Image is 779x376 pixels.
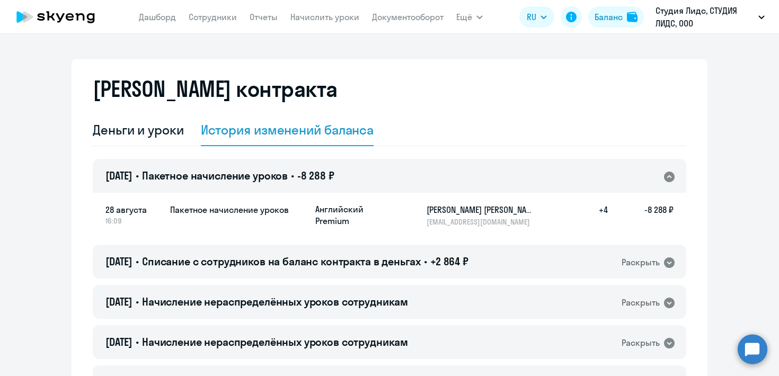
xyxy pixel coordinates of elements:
[427,203,536,216] h5: [PERSON_NAME] [PERSON_NAME]
[595,11,623,23] div: Баланс
[622,296,660,309] div: Раскрыть
[142,255,421,268] span: Списание с сотрудников на баланс контракта в деньгах
[315,203,395,227] p: Английский Premium
[136,335,139,348] span: •
[650,4,770,30] button: Студия Лидс, СТУДИЯ ЛИДС, ООО
[297,169,334,182] span: -8 288 ₽
[291,169,294,182] span: •
[627,12,638,22] img: balance
[142,295,408,308] span: Начисление нераспределённых уроков сотрудникам
[105,216,162,226] span: 16:09
[93,76,338,102] h2: [PERSON_NAME] контракта
[519,6,554,28] button: RU
[456,11,472,23] span: Ещё
[105,203,162,216] span: 28 августа
[588,6,644,28] button: Балансbalance
[656,4,754,30] p: Студия Лидс, СТУДИЯ ЛИДС, ООО
[574,203,608,227] h5: +4
[136,295,139,308] span: •
[201,121,374,138] div: История изменений баланса
[608,203,674,227] h5: -8 288 ₽
[142,335,408,348] span: Начисление нераспределённых уроков сотрудникам
[105,295,132,308] span: [DATE]
[290,12,359,22] a: Начислить уроки
[139,12,176,22] a: Дашборд
[372,12,444,22] a: Документооборот
[424,255,427,268] span: •
[527,11,536,23] span: RU
[136,255,139,268] span: •
[622,336,660,350] div: Раскрыть
[105,169,132,182] span: [DATE]
[427,217,536,227] p: [EMAIL_ADDRESS][DOMAIN_NAME]
[189,12,237,22] a: Сотрудники
[622,256,660,269] div: Раскрыть
[170,203,307,216] h5: Пакетное начисление уроков
[93,121,184,138] div: Деньги и уроки
[105,335,132,348] span: [DATE]
[142,169,288,182] span: Пакетное начисление уроков
[105,255,132,268] span: [DATE]
[136,169,139,182] span: •
[250,12,278,22] a: Отчеты
[430,255,468,268] span: +2 864 ₽
[456,6,483,28] button: Ещё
